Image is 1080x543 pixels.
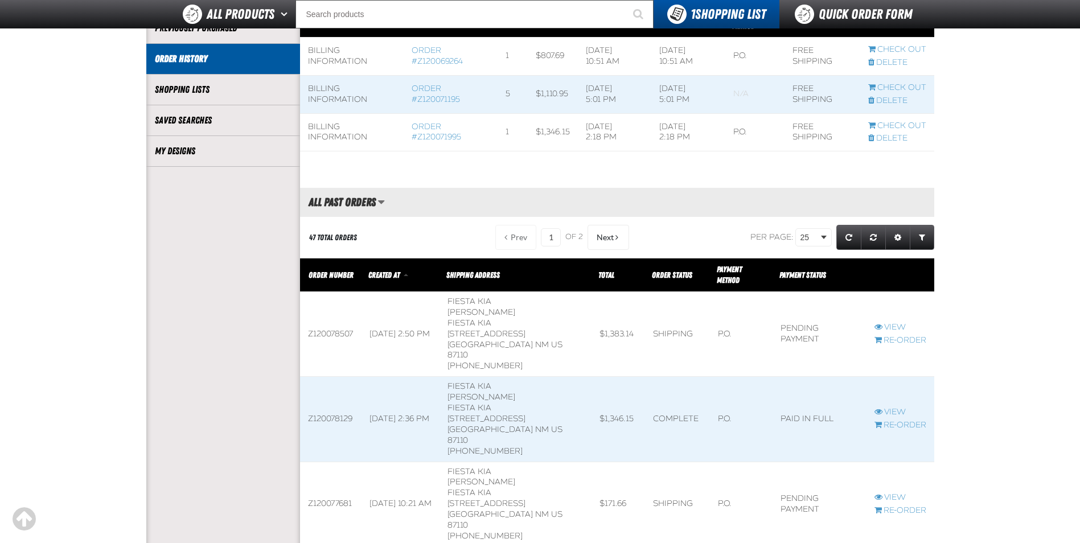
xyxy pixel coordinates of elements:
span: Payment Status [779,270,826,279]
span: [GEOGRAPHIC_DATA] [447,340,533,349]
div: Scroll to the top [11,507,36,532]
a: Shopping Lists [155,83,291,96]
a: Re-Order Z120078507 order [874,335,926,346]
button: Next Page [588,225,629,250]
a: View Z120078129 order [874,407,926,418]
input: Current page number [541,228,561,246]
a: Order #Z120069264 [412,46,463,66]
div: Billing Information [308,122,396,143]
span: Payment Method [717,265,742,285]
bdo: 87110 [447,350,468,360]
bdo: [PHONE_NUMBER] [447,531,523,541]
span: [PERSON_NAME] [447,392,515,402]
span: Per page: [750,232,794,242]
td: Free Shipping [785,113,860,151]
span: Fiesta Kia [447,403,491,413]
span: US [551,509,562,519]
td: Free Shipping [785,75,860,113]
a: My Designs [155,145,291,158]
td: P.O. [710,377,773,462]
span: [GEOGRAPHIC_DATA] [447,509,533,519]
span: All Products [207,4,274,24]
td: $1,346.15 [592,377,645,462]
a: Expand or Collapse Grid Filters [910,225,934,250]
b: Fiesta Kia [447,381,491,391]
td: $1,346.15 [528,113,578,151]
a: Re-Order Z120078129 order [874,420,926,431]
a: Order Status [652,270,692,279]
a: Continue checkout started from Z120071995 [868,121,926,131]
span: [PERSON_NAME] [447,307,515,317]
span: [STREET_ADDRESS] [447,499,525,508]
a: Delete checkout started from Z120071195 [868,96,926,106]
a: Created At [368,270,401,279]
div: 47 Total Orders [309,232,357,243]
td: Z120078507 [300,292,362,377]
td: [DATE] 2:18 PM [651,113,725,151]
div: Billing Information [308,46,396,67]
button: Manage grid views. Current view is All Past Orders [377,192,385,212]
td: P.O. [710,292,773,377]
b: Fiesta Kia [447,297,491,306]
a: Continue checkout started from Z120071195 [868,83,926,93]
td: Shipping [645,292,710,377]
td: [DATE] 5:01 PM [578,75,651,113]
a: Reset grid action [861,225,886,250]
a: Order #Z120071195 [412,84,460,104]
span: NM [535,340,549,349]
span: Fiesta Kia [447,488,491,497]
td: P.O. [725,113,785,151]
td: [DATE] 2:18 PM [578,113,651,151]
span: Fiesta Kia [447,318,491,328]
td: $807.69 [528,38,578,76]
a: Continue checkout started from Z120069264 [868,44,926,55]
b: Fiesta Kia [447,467,491,476]
td: 5 [498,75,528,113]
td: Blank [725,75,785,113]
td: $1,110.95 [528,75,578,113]
a: Saved Searches [155,114,291,127]
a: Re-Order Z120077681 order [874,505,926,516]
span: Created At [368,270,400,279]
a: Order Number [309,270,354,279]
span: [STREET_ADDRESS] [447,414,525,423]
span: [STREET_ADDRESS] [447,329,525,339]
a: Order History [155,52,291,65]
h2: All Past Orders [300,196,376,208]
span: Next Page [597,233,614,242]
a: Refresh grid action [836,225,861,250]
td: $1,383.14 [592,292,645,377]
td: P.O. [725,38,785,76]
span: Shipping Address [446,270,500,279]
td: 1 [498,113,528,151]
td: Z120078129 [300,377,362,462]
span: Total [598,270,614,279]
span: Shopping List [691,6,766,22]
td: 1 [498,38,528,76]
a: Delete checkout started from Z120071995 [868,133,926,144]
div: Billing Information [308,84,396,105]
a: Expand or Collapse Grid Settings [885,225,910,250]
a: Order #Z120071995 [412,122,461,142]
bdo: 87110 [447,520,468,530]
td: Paid in full [773,377,867,462]
a: View Z120078507 order [874,322,926,333]
td: Pending payment [773,292,867,377]
td: [DATE] 10:51 AM [578,38,651,76]
bdo: [PHONE_NUMBER] [447,446,523,456]
span: of 2 [565,232,583,242]
span: [PERSON_NAME] [447,477,515,487]
bdo: 87110 [447,435,468,445]
span: NM [535,425,549,434]
a: Delete checkout started from Z120069264 [868,57,926,68]
bdo: [PHONE_NUMBER] [447,361,523,371]
span: 25 [800,232,819,244]
td: [DATE] 10:51 AM [651,38,725,76]
span: NM [535,509,549,519]
td: Complete [645,377,710,462]
a: View Z120077681 order [874,492,926,503]
td: [DATE] 2:36 PM [362,377,440,462]
strong: 1 [691,6,695,22]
